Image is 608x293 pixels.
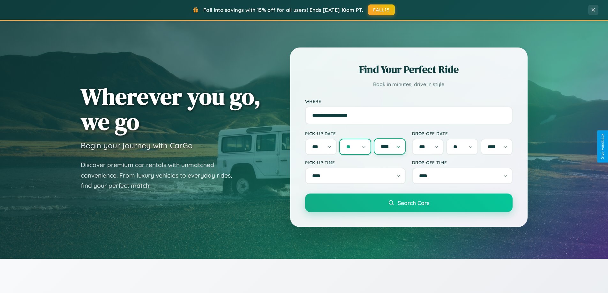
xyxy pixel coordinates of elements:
[398,199,429,206] span: Search Cars
[305,99,513,104] label: Where
[600,134,605,159] div: Give Feedback
[305,80,513,89] p: Book in minutes, drive in style
[412,131,513,136] label: Drop-off Date
[203,7,363,13] span: Fall into savings with 15% off for all users! Ends [DATE] 10am PT.
[305,62,513,77] h2: Find Your Perfect Ride
[81,160,240,191] p: Discover premium car rentals with unmatched convenience. From luxury vehicles to everyday rides, ...
[81,141,193,150] h3: Begin your journey with CarGo
[412,160,513,165] label: Drop-off Time
[81,84,261,134] h1: Wherever you go, we go
[305,194,513,212] button: Search Cars
[305,131,406,136] label: Pick-up Date
[368,4,395,15] button: FALL15
[305,160,406,165] label: Pick-up Time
